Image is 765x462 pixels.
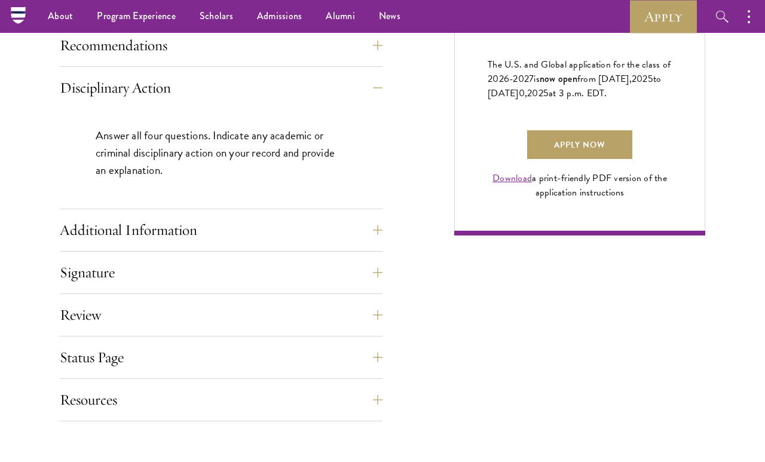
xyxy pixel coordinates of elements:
[488,72,661,100] span: to [DATE]
[509,72,529,86] span: -202
[577,72,632,86] span: from [DATE],
[504,72,509,86] span: 6
[492,171,532,185] a: Download
[648,72,653,86] span: 5
[96,127,347,179] p: Answer all four questions. Indicate any academic or criminal disciplinary action on your record a...
[60,216,382,244] button: Additional Information
[534,72,540,86] span: is
[543,86,549,100] span: 5
[529,72,534,86] span: 7
[60,74,382,102] button: Disciplinary Action
[488,171,672,200] div: a print-friendly PDF version of the application instructions
[60,258,382,287] button: Signature
[549,86,607,100] span: at 3 p.m. EDT.
[527,86,543,100] span: 202
[60,31,382,60] button: Recommendations
[525,86,527,100] span: ,
[60,385,382,414] button: Resources
[632,72,648,86] span: 202
[60,343,382,372] button: Status Page
[527,130,632,159] a: Apply Now
[488,57,671,86] span: The U.S. and Global application for the class of 202
[519,86,525,100] span: 0
[60,301,382,329] button: Review
[540,72,577,85] span: now open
